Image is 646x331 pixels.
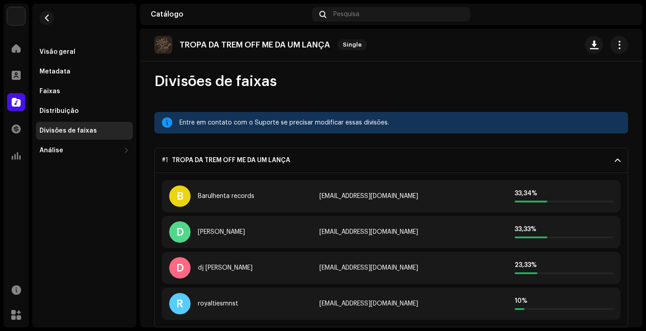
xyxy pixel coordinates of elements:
span: Single [337,39,367,50]
div: Metadata [39,68,70,75]
div: Visão geral [39,48,75,56]
span: % [532,190,537,197]
p-accordion-content: #1TROPA DA TREM OFF ME DA UM LANÇA [154,173,628,327]
span: Divisões de faixas [154,73,277,90]
re-m-nav-item: Distribuição [36,102,133,120]
span: % [531,262,537,268]
re-m-nav-item: Visão geral [36,43,133,61]
span: % [522,298,527,304]
span: % [531,226,536,232]
div: R [169,293,191,314]
re-m-nav-item: Faixas [36,82,133,100]
div: Distribuição [39,107,79,115]
re-m-nav-item: Divisões de faixas [36,122,133,140]
div: D [169,221,191,243]
div: dj barnabé [198,228,245,236]
span: #1 [162,157,168,164]
div: dj zigão [198,264,253,271]
div: djzigao07@gmail.com [319,264,463,271]
div: royaltiesmnst@gmail.com [319,300,463,307]
span: 33,33 [515,226,531,232]
div: B [169,185,191,207]
re-m-nav-item: Metadata [36,63,133,81]
img: 71bf27a5-dd94-4d93-852c-61362381b7db [7,7,25,25]
p-accordion-header: #1TROPA DA TREM OFF ME DA UM LANÇA [154,148,628,173]
re-m-nav-dropdown: Análise [36,142,133,159]
div: Catálogo [151,11,309,18]
div: Faixas [39,88,60,95]
div: Análise [39,147,63,154]
span: 10 [515,298,522,304]
div: royaltiesmnst [198,300,238,307]
div: Entre em contato com o Suporte se precisar modificar essas divisões. [179,117,621,128]
div: barulhentarecords@gmail.com [319,193,463,200]
div: yago0415@icloud.com [319,228,463,236]
div: Divisões de faixas [39,127,97,134]
div: Barulhenta records [198,193,254,200]
p: TROPA DA TREM OFF ME DA UM LANÇA [179,40,330,50]
span: 33,34 [515,190,532,197]
div: TROPA DA TREM OFF ME DA UM LANÇA [172,157,290,164]
img: 16b34eeb-16b2-4479-9513-4d0e3a507984 [617,7,632,21]
span: Pesquisa [333,11,359,18]
span: 23,33 [515,262,531,268]
img: 9348e5a3-d38a-47cc-bf00-3213671c88bc [154,36,172,54]
div: D [169,257,191,279]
